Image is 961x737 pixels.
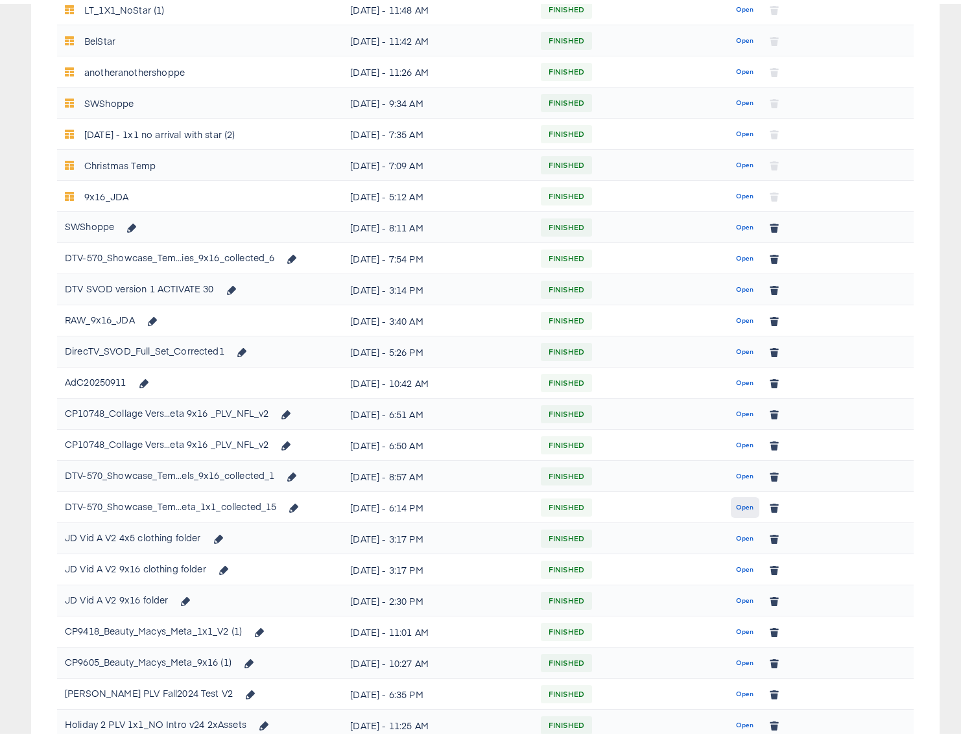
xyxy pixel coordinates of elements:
div: [DATE] - 3:17 PM [350,524,525,545]
span: FINISHED [541,27,592,47]
button: Open [731,556,759,576]
span: Open [736,716,753,727]
button: Open [731,27,759,47]
div: [DATE] - 1x1 no arrival with star (2) [84,120,235,141]
div: [DATE] - 6:35 PM [350,680,525,701]
button: Open [731,680,759,701]
div: JD Vid A V2 9x16 folder [65,585,198,607]
span: Open [736,373,753,385]
div: anotheranothershoppe [84,58,185,78]
div: [DATE] - 9:34 AM [350,89,525,110]
span: FINISHED [541,151,592,172]
span: FINISHED [541,400,592,421]
div: [DATE] - 6:14 PM [350,493,525,514]
div: DTV-570_Showcase_Tem...ies_9x16_collected_6 [65,243,274,264]
span: FINISHED [541,338,592,358]
div: DTV-570_Showcase_Tem...els_9x16_collected_1 [65,461,274,482]
span: Open [736,467,753,478]
div: [DATE] - 3:14 PM [350,275,525,296]
div: CP9418_Beauty_Macys_Meta_1x1_V2 (1) [65,616,272,638]
div: [DATE] - 8:57 AM [350,462,525,483]
div: 9x16_JDA [84,182,128,203]
div: [DATE] - 11:42 AM [350,27,525,47]
span: FINISHED [541,275,592,296]
span: Open [736,591,753,603]
span: Open [736,249,753,261]
span: Open [736,560,753,572]
span: FINISHED [541,213,592,234]
div: [DATE] - 3:40 AM [350,307,525,327]
span: Open [736,311,753,323]
div: DTV-570_Showcase_Tem...eta_1x1_collected_15 [65,492,276,513]
button: Open [731,213,759,234]
div: [DATE] - 2:30 PM [350,587,525,607]
span: FINISHED [541,587,592,607]
button: Open [731,400,759,421]
span: Open [736,684,753,696]
button: Open [731,462,759,483]
button: Open [731,89,759,110]
div: CP10748_Collage Vers...eta 9x16 _PLV_NFL_v2 [65,430,268,450]
span: Open [736,62,753,74]
div: Christmas Temp [84,151,156,172]
div: [DATE] - 7:35 AM [350,120,525,141]
button: Open [731,369,759,390]
span: Open [736,31,753,43]
div: JD Vid A V2 9x16 clothing folder [65,554,236,576]
span: FINISHED [541,556,592,576]
div: [DATE] - 10:42 AM [350,369,525,390]
div: [PERSON_NAME] PLV Fall2024 Test V2 [65,679,263,701]
span: Open [736,653,753,665]
div: [DATE] - 11:25 AM [350,711,525,732]
div: [DATE] - 5:12 AM [350,182,525,203]
span: Open [736,124,753,136]
div: [DATE] - 7:54 PM [350,244,525,265]
div: DTV SVOD version 1 ACTIVATE 30 [65,274,244,296]
button: Open [731,151,759,172]
div: DirecTV_SVOD_Full_Set_Corrected1 [65,336,254,358]
div: [DATE] - 11:26 AM [350,58,525,78]
div: JD Vid A V2 4x5 clothing folder [65,523,231,545]
button: Open [731,493,759,514]
button: Open [731,618,759,638]
span: Open [736,498,753,509]
div: CP9605_Beauty_Macys_Meta_9x16 (1) [65,648,261,670]
span: Open [736,280,753,292]
button: Open [731,275,759,296]
div: [DATE] - 8:11 AM [350,213,525,234]
div: [DATE] - 6:50 AM [350,431,525,452]
span: FINISHED [541,680,592,701]
div: Holiday 2 PLV 1x1_NO Intro v24 2xAssets [65,710,276,732]
div: CP10748_Collage Vers...eta 9x16 _PLV_NFL_v2 [65,399,268,419]
span: Open [736,529,753,541]
span: Open [736,218,753,229]
div: AdC20250911 [65,368,156,390]
div: SWShoppe [84,89,134,110]
button: Open [731,587,759,607]
span: FINISHED [541,493,592,514]
button: Open [731,338,759,358]
div: RAW_9x16_JDA [65,305,165,327]
span: Open [736,187,753,198]
span: FINISHED [541,120,592,141]
span: FINISHED [541,524,592,545]
button: Open [731,649,759,670]
button: Open [731,431,759,452]
button: Open [731,58,759,78]
span: FINISHED [541,182,592,203]
span: FINISHED [541,462,592,483]
div: [DATE] - 11:01 AM [350,618,525,638]
span: Open [736,404,753,416]
span: FINISHED [541,58,592,78]
div: BelStar [84,27,115,47]
button: Open [731,307,759,327]
span: Open [736,156,753,167]
div: [DATE] - 3:17 PM [350,556,525,576]
button: Open [731,244,759,265]
span: Open [736,622,753,634]
div: [DATE] - 5:26 PM [350,338,525,358]
button: Open [731,120,759,141]
span: FINISHED [541,89,592,110]
button: Open [731,711,759,732]
div: [DATE] - 10:27 AM [350,649,525,670]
